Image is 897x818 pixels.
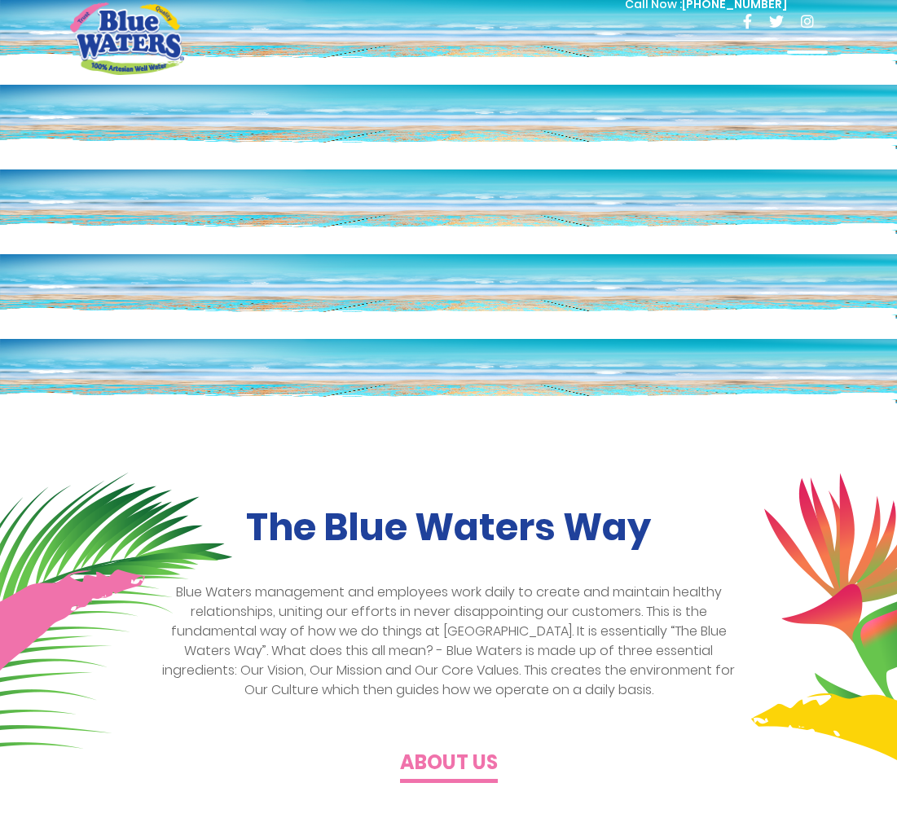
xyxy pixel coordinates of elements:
[70,505,828,550] h2: The Blue Waters Way
[400,751,498,775] h4: About us
[153,583,744,700] p: Blue Waters management and employees work daily to create and maintain healthy relationships, uni...
[70,2,184,74] a: store logo
[400,755,498,774] a: About us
